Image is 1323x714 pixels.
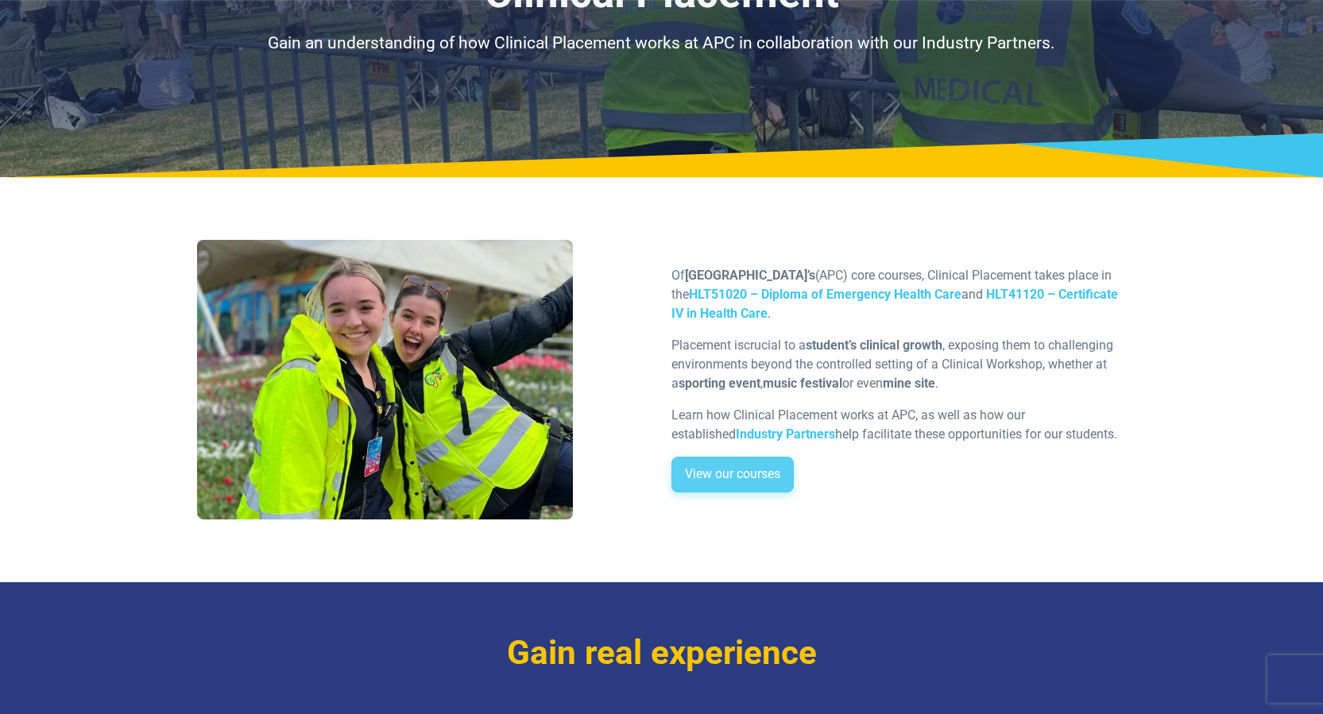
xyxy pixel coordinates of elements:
[671,336,1127,393] p: crucial to a , exposing them to challenging environments beyond the controlled setting of a Clini...
[806,338,942,353] strong: student’s clinical growth
[671,268,1112,302] span: Of (APC) core courses, Clinical Placement takes place in the
[736,426,835,442] a: Industry Partners
[671,406,1127,444] p: Learn how Clinical Placement works at APC, as well as how our established help facilitate these o...
[197,633,1127,673] h3: Gain real experience
[671,457,794,493] a: View our courses
[671,338,744,353] span: Placement is
[961,287,983,302] span: and
[671,287,1118,321] a: HLT41120 – Certificate IV in Health Care
[689,287,961,302] a: HLT51020 – Diploma of Emergency Health Care
[685,268,815,283] strong: [GEOGRAPHIC_DATA]’s
[679,376,760,391] strong: sporting event
[197,31,1127,56] p: Gain an understanding of how Clinical Placement works at APC in collaboration with our Industry P...
[768,306,771,321] span: .
[763,376,842,391] strong: music festival
[883,376,935,391] strong: mine site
